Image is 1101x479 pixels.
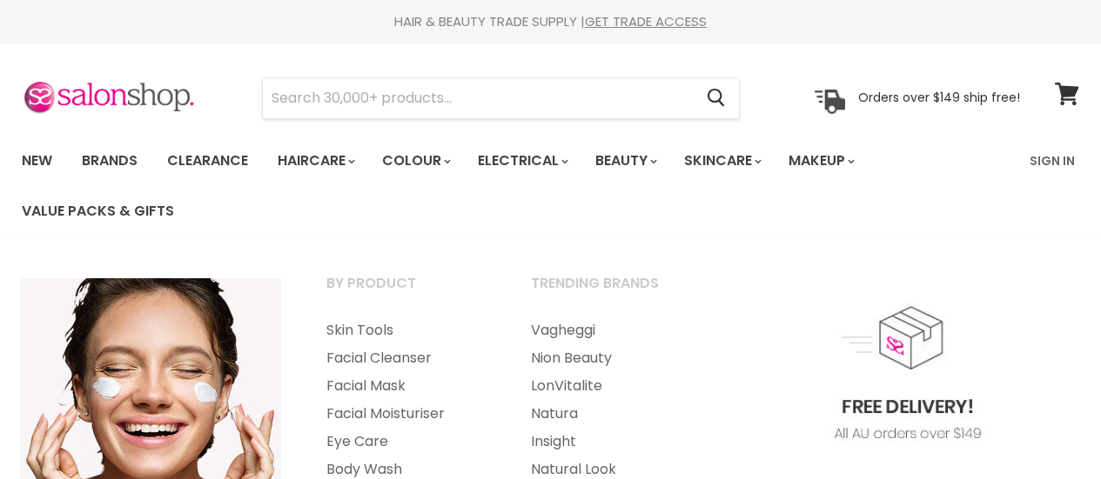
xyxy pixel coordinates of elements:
a: Sign In [1019,143,1085,179]
a: Eye Care [305,428,506,456]
a: Brands [69,143,151,179]
a: Value Packs & Gifts [9,193,187,230]
a: Skincare [671,143,772,179]
a: Insight [509,428,710,456]
a: LonVitalite [509,372,710,400]
a: Trending Brands [509,269,710,313]
a: Natura [509,400,710,428]
a: Haircare [265,143,366,179]
ul: Main menu [9,136,1019,236]
a: Facial Cleanser [305,344,506,372]
a: Vagheggi [509,316,710,344]
a: Facial Moisturiser [305,400,506,428]
a: GET TRADE ACCESS [585,12,707,30]
a: Clearance [154,143,261,179]
p: Orders over $149 ship free! [858,90,1020,105]
a: Facial Mask [305,372,506,400]
a: By Product [305,269,506,313]
input: Search [263,78,693,118]
a: Makeup [775,143,865,179]
a: Skin Tools [305,316,506,344]
a: Electrical [465,143,579,179]
a: Nion Beauty [509,344,710,372]
form: Product [262,77,740,119]
a: Colour [369,143,461,179]
a: Beauty [582,143,668,179]
button: Search [693,78,739,118]
a: New [9,143,65,179]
